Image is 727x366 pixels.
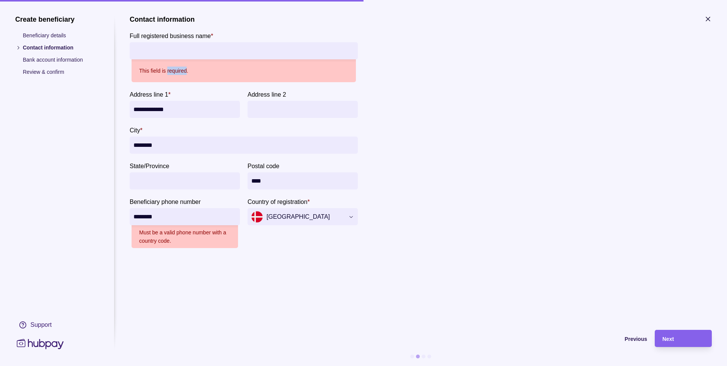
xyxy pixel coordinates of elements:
[130,31,213,40] label: Full registered business name
[133,172,236,189] input: State/Province
[23,56,99,64] p: Bank account information
[30,321,52,329] div: Support
[248,91,286,98] p: Address line 2
[130,126,143,135] label: City
[133,42,354,59] input: Full registered business name
[15,317,99,333] a: Support
[130,127,140,134] p: City
[23,68,99,76] p: Review & confirm
[625,336,647,342] span: Previous
[139,67,188,75] p: This field is required.
[133,208,236,225] input: Beneficiary phone number
[130,197,201,206] label: Beneficiary phone number
[130,91,168,98] p: Address line 1
[130,161,169,170] label: State/Province
[133,101,236,118] input: Address line 1
[248,197,310,206] label: Country of registration
[251,172,354,189] input: Postal code
[130,199,201,205] p: Beneficiary phone number
[248,161,279,170] label: Postal code
[248,163,279,169] p: Postal code
[251,101,354,118] input: Address line 2
[130,33,211,39] p: Full registered business name
[133,137,354,154] input: City
[248,90,286,99] label: Address line 2
[23,31,99,40] p: Beneficiary details
[139,228,230,245] p: Must be a valid phone number with a country code.
[130,163,169,169] p: State/Province
[23,43,99,52] p: Contact information
[248,199,307,205] p: Country of registration
[15,15,99,24] h1: Create beneficiary
[655,330,712,347] button: Next
[130,15,195,24] h1: Contact information
[130,90,171,99] label: Address line 1
[130,330,647,347] button: Previous
[662,336,674,342] span: Next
